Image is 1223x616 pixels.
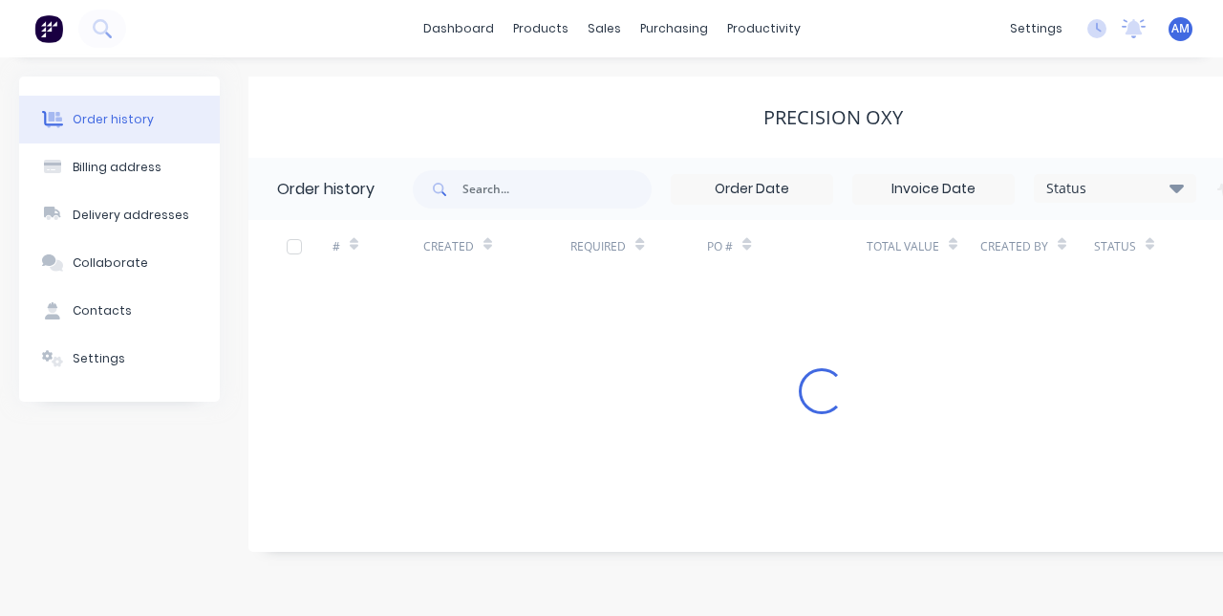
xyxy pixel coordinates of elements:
input: Search... [462,170,652,209]
button: Billing address [19,143,220,191]
div: Created [423,238,474,255]
div: PO # [707,220,867,273]
div: Created [423,220,571,273]
button: Collaborate [19,239,220,287]
span: AM [1171,20,1190,37]
button: Order history [19,96,220,143]
div: Settings [73,350,125,367]
div: Required [570,238,626,255]
div: Order history [73,111,154,128]
div: Order history [277,178,375,201]
div: Billing address [73,159,161,176]
img: Factory [34,14,63,43]
div: Delivery addresses [73,207,189,224]
div: PO # [707,238,733,255]
input: Order Date [672,175,832,204]
input: Invoice Date [853,175,1014,204]
div: purchasing [631,14,718,43]
div: settings [1000,14,1072,43]
div: # [333,238,340,255]
button: Contacts [19,287,220,335]
div: Collaborate [73,254,148,272]
div: Total Value [867,220,980,273]
div: sales [578,14,631,43]
div: Status [1094,238,1136,255]
div: Created By [980,220,1094,273]
a: dashboard [414,14,504,43]
div: productivity [718,14,810,43]
div: Precision Oxy [763,106,903,129]
div: Contacts [73,302,132,319]
div: Total Value [867,238,939,255]
div: products [504,14,578,43]
button: Settings [19,335,220,383]
div: Required [570,220,707,273]
div: Created By [980,238,1048,255]
button: Delivery addresses [19,191,220,239]
div: Status [1035,178,1195,199]
div: # [333,220,423,273]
